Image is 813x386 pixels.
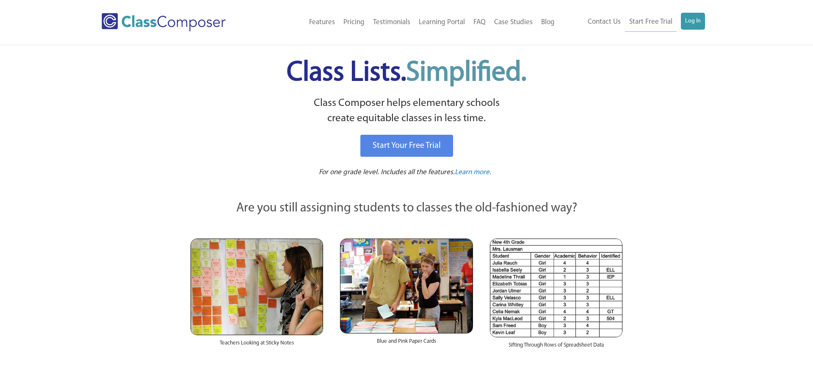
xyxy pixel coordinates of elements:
span: Learn more. [455,169,491,176]
a: Start Your Free Trial [360,135,453,157]
div: Sifting Through Rows of Spreadsheet Data [490,337,622,358]
span: Simplified. [406,59,526,87]
a: Blog [537,13,559,32]
img: Teachers Looking at Sticky Notes [191,239,323,335]
a: Learn more. [455,167,491,178]
a: Start Free Trial [625,13,677,32]
img: Blue and Pink Paper Cards [340,239,473,333]
img: Class Composer [102,13,226,31]
a: FAQ [469,13,490,32]
nav: Header Menu [260,13,559,32]
a: Testimonials [369,13,415,32]
a: Contact Us [583,13,625,31]
div: Teachers Looking at Sticky Notes [191,335,323,355]
img: Spreadsheets [490,239,622,337]
a: Log In [681,13,705,30]
span: For one grade level. Includes all the features. [319,169,455,176]
div: Blue and Pink Paper Cards [340,333,473,354]
span: Start Your Free Trial [373,142,441,150]
span: Class Lists. [287,59,526,87]
nav: Header Menu [559,13,705,32]
a: Learning Portal [415,13,469,32]
p: Class Composer helps elementary schools create equitable classes in less time. [189,96,624,127]
a: Features [305,13,339,32]
a: Case Studies [490,13,537,32]
p: Are you still assigning students to classes the old-fashioned way? [191,199,622,218]
a: Pricing [339,13,369,32]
